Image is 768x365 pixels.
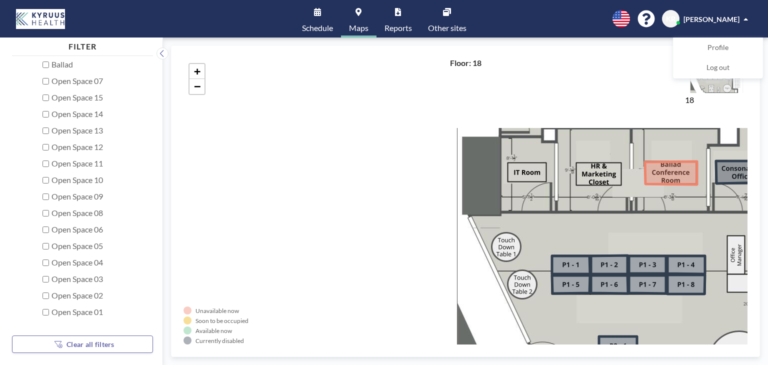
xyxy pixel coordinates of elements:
[450,58,481,68] h4: Floor: 18
[51,307,145,317] label: Open Space 01
[189,79,204,94] a: Zoom out
[51,175,145,185] label: Open Space 10
[51,158,145,168] label: Open Space 11
[666,14,675,23] span: KR
[194,65,200,77] span: +
[194,80,200,92] span: −
[349,24,368,32] span: Maps
[51,109,145,119] label: Open Space 14
[66,340,114,348] span: Clear all filters
[195,317,248,324] div: Soon to be occupied
[302,24,333,32] span: Schedule
[51,125,145,135] label: Open Space 13
[195,307,239,314] div: Unavailable now
[51,191,145,201] label: Open Space 09
[51,142,145,152] label: Open Space 12
[51,208,145,218] label: Open Space 08
[428,24,466,32] span: Other sites
[195,327,232,334] div: Available now
[12,335,153,353] button: Clear all filters
[51,224,145,234] label: Open Space 06
[51,59,145,69] label: Ballad
[51,290,145,300] label: Open Space 02
[685,95,694,104] label: 18
[51,76,145,86] label: Open Space 07
[673,58,762,78] a: Log out
[707,43,728,53] span: Profile
[384,24,412,32] span: Reports
[51,241,145,251] label: Open Space 05
[51,92,145,102] label: Open Space 15
[16,9,65,29] img: organization-logo
[673,38,762,58] a: Profile
[51,274,145,284] label: Open Space 03
[706,63,729,73] span: Log out
[683,15,739,23] span: [PERSON_NAME]
[12,37,153,51] h4: FILTER
[189,64,204,79] a: Zoom in
[195,337,244,344] div: Currently disabled
[51,257,145,267] label: Open Space 04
